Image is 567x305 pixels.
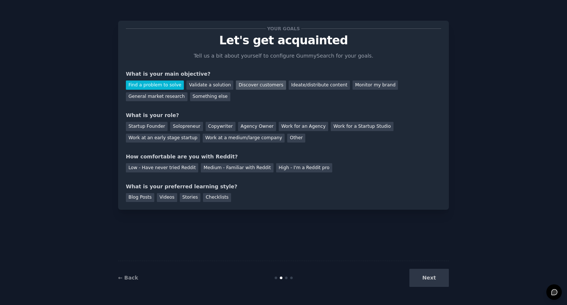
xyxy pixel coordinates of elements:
div: What is your main objective? [126,70,441,78]
div: Ideate/distribute content [289,80,350,90]
div: Videos [157,193,177,202]
div: Something else [190,92,230,102]
div: Startup Founder [126,122,168,131]
div: Stories [180,193,200,202]
p: Let's get acquainted [126,34,441,47]
div: Medium - Familiar with Reddit [201,163,273,172]
div: Find a problem to solve [126,80,184,90]
div: Low - Have never tried Reddit [126,163,198,172]
div: How comfortable are you with Reddit? [126,153,441,161]
div: What is your preferred learning style? [126,183,441,191]
p: Tell us a bit about yourself to configure GummySearch for your goals. [190,52,377,60]
div: General market research [126,92,188,102]
a: ← Back [118,275,138,281]
div: Other [287,134,305,143]
span: Your goals [266,25,301,32]
div: High - I'm a Reddit pro [276,163,332,172]
div: Copywriter [206,122,236,131]
div: Checklists [203,193,231,202]
div: Work for an Agency [279,122,328,131]
div: Work at an early stage startup [126,134,200,143]
div: Validate a solution [186,80,233,90]
div: Discover customers [236,80,286,90]
div: Work for a Startup Studio [331,122,393,131]
div: What is your role? [126,112,441,119]
div: Work at a medium/large company [203,134,285,143]
div: Monitor my brand [353,80,398,90]
div: Agency Owner [238,122,276,131]
div: Blog Posts [126,193,154,202]
div: Solopreneur [170,122,203,131]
